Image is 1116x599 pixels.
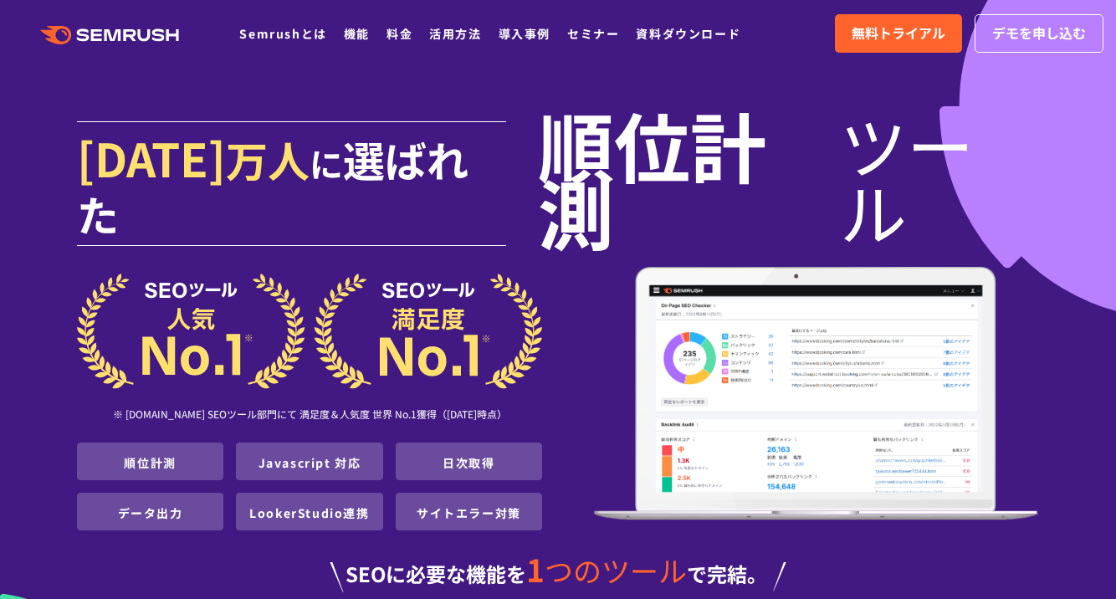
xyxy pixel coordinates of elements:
[77,124,226,191] span: [DATE]
[545,550,687,591] span: つのツール
[259,454,361,471] a: Javascript 対応
[992,23,1086,44] span: デモを申し込む
[124,454,176,471] a: 順位計測
[118,504,183,521] a: データ出力
[249,504,369,521] a: LookerStudio連携
[310,139,343,187] span: に
[417,504,521,521] a: サイトエラー対策
[77,129,468,243] span: 選ばれた
[443,454,494,471] a: 日次取得
[526,546,545,591] span: 1
[429,25,481,42] a: 活用方法
[344,25,370,42] a: 機能
[387,25,412,42] a: 料金
[77,537,1039,592] div: SEOに必要な機能を
[636,25,740,42] a: 資料ダウンロード
[226,129,310,189] span: 万人
[77,389,542,443] div: ※ [DOMAIN_NAME] SEOツール部門にて 満足度＆人気度 世界 No.1獲得（[DATE]時点）
[975,14,1103,53] a: デモを申し込む
[835,14,962,53] a: 無料トライアル
[687,559,767,588] span: で完結。
[239,25,326,42] a: Semrushとは
[499,25,550,42] a: 導入事例
[538,110,840,244] span: 順位計測
[852,23,945,44] span: 無料トライアル
[567,25,619,42] a: セミナー
[840,110,1039,244] span: ツール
